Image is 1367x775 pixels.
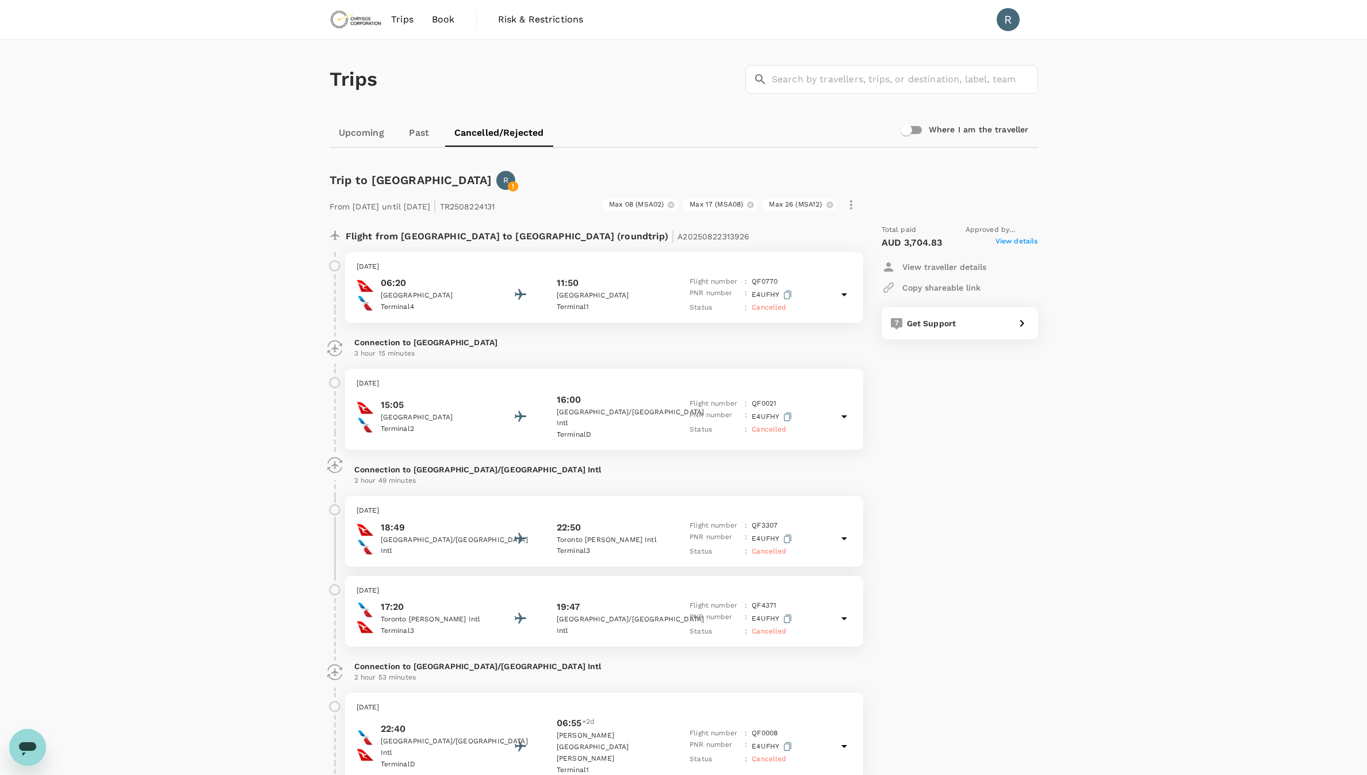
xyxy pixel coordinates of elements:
[752,755,786,763] span: Cancelled
[381,398,484,412] p: 15:05
[690,398,740,410] p: Flight number
[381,276,484,290] p: 06:20
[882,224,917,236] span: Total paid
[752,547,786,555] span: Cancelled
[752,728,778,739] p: QF 0008
[690,424,740,436] p: Status
[503,174,508,186] p: R
[381,625,484,637] p: Terminal 3
[745,410,747,424] p: :
[671,228,675,244] span: |
[752,276,778,288] p: QF 0770
[557,290,660,301] p: [GEOGRAPHIC_DATA]
[381,722,484,736] p: 22:40
[752,398,776,410] p: QF 0021
[745,728,747,739] p: :
[690,520,740,532] p: Flight number
[690,276,740,288] p: Flight number
[690,546,740,558] p: Status
[602,199,678,211] div: Max 08 (MSA02)
[902,282,981,293] p: Copy shareable link
[381,759,484,770] p: Terminal D
[354,475,854,487] p: 2 hour 49 minutes
[357,277,374,295] img: Qantas Airways
[330,40,378,119] h1: Trips
[381,521,484,535] p: 18:49
[330,119,393,147] a: Upcoming
[690,288,740,302] p: PNR number
[357,261,852,273] p: [DATE]
[690,410,740,424] p: PNR number
[381,290,484,301] p: [GEOGRAPHIC_DATA]
[557,614,660,637] p: [GEOGRAPHIC_DATA]/[GEOGRAPHIC_DATA] Intl
[354,672,854,684] p: 2 hour 53 minutes
[354,464,854,475] p: Connection to [GEOGRAPHIC_DATA]/[GEOGRAPHIC_DATA] Intl
[381,736,484,759] p: [GEOGRAPHIC_DATA]/[GEOGRAPHIC_DATA] Intl
[966,224,1038,236] span: Approved by
[330,171,492,189] h6: Trip to [GEOGRAPHIC_DATA]
[582,716,595,730] span: +2d
[683,199,757,211] div: Max 17 (MSA08)
[498,13,584,26] span: Risk & Restrictions
[9,729,46,766] iframe: Button to launch messaging window
[357,585,852,597] p: [DATE]
[929,124,1029,136] h6: Where I am the traveller
[381,412,484,423] p: [GEOGRAPHIC_DATA]
[354,348,854,360] p: 3 hour 15 minutes
[677,232,749,241] span: A20250822313926
[357,399,374,417] img: Qantas Airways
[690,739,740,754] p: PNR number
[752,303,786,311] span: Cancelled
[357,729,374,746] img: American Airlines
[557,393,581,407] p: 16:00
[330,7,382,32] img: Chrysos Corporation
[432,13,455,26] span: Book
[690,600,740,612] p: Flight number
[357,746,374,763] img: Qantas Airways
[745,520,747,532] p: :
[602,200,671,209] span: Max 08 (MSA02)
[357,295,374,312] img: American Airlines
[690,754,740,765] p: Status
[557,407,660,430] p: [GEOGRAPHIC_DATA]/[GEOGRAPHIC_DATA] Intl
[745,302,747,314] p: :
[762,199,836,211] div: Max 26 (MSA12)
[557,600,580,614] p: 19:47
[882,277,981,298] button: Copy shareable link
[354,337,854,348] p: Connection to [GEOGRAPHIC_DATA]
[391,13,413,26] span: Trips
[745,546,747,558] p: :
[882,257,986,277] button: View traveller details
[745,626,747,637] p: :
[381,600,484,614] p: 17:20
[357,702,852,713] p: [DATE]
[381,535,484,558] p: [GEOGRAPHIC_DATA]/[GEOGRAPHIC_DATA] Intl
[381,423,484,435] p: Terminal 2
[357,378,852,390] p: [DATE]
[381,301,484,313] p: Terminal 4
[557,545,660,557] p: Terminal 3
[557,521,581,535] p: 22:50
[907,319,956,328] span: Get Support
[346,224,750,245] p: Flight from [GEOGRAPHIC_DATA] to [GEOGRAPHIC_DATA] (roundtrip)
[354,661,854,672] p: Connection to [GEOGRAPHIC_DATA]/[GEOGRAPHIC_DATA] Intl
[357,417,374,434] img: American Airlines
[745,288,747,302] p: :
[330,194,495,215] p: From [DATE] until [DATE] TR2508224131
[557,429,660,441] p: Terminal D
[445,119,553,147] a: Cancelled/Rejected
[357,619,374,636] img: Qantas Airways
[433,198,436,214] span: |
[902,261,986,273] p: View traveller details
[752,627,786,635] span: Cancelled
[752,612,794,626] p: E4UFHY
[752,600,776,612] p: QF 4371
[745,600,747,612] p: :
[745,424,747,436] p: :
[752,520,778,532] p: QF 3307
[772,65,1038,94] input: Search by travellers, trips, or destination, label, team
[745,612,747,626] p: :
[393,119,445,147] a: Past
[995,236,1038,250] span: View details
[557,716,582,730] p: 06:55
